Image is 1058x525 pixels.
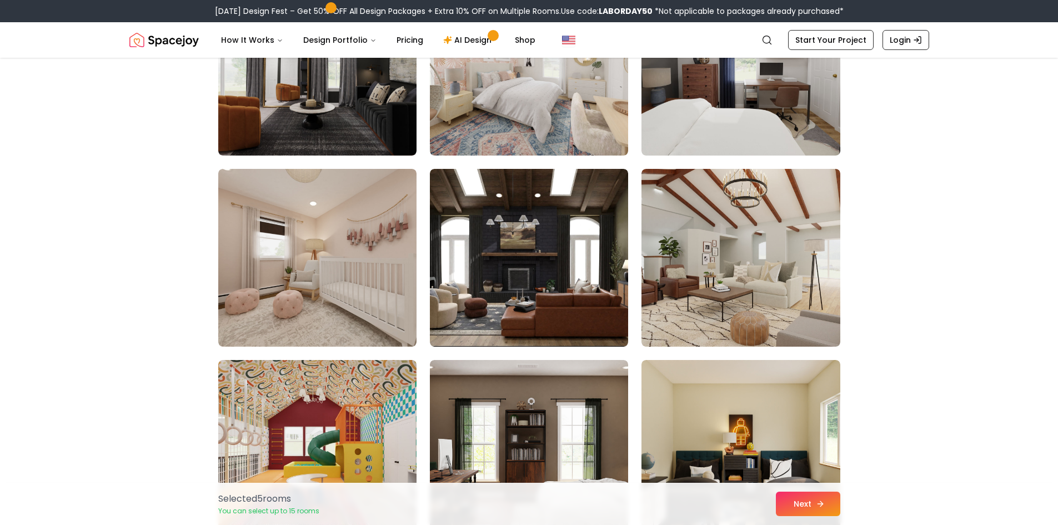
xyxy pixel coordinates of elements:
button: Next [776,492,840,516]
a: Pricing [388,29,432,51]
a: Spacejoy [129,29,199,51]
p: You can select up to 15 rooms [218,507,319,516]
a: Login [882,30,929,50]
button: How It Works [212,29,292,51]
img: Room room-12 [641,169,840,347]
a: Start Your Project [788,30,874,50]
div: [DATE] Design Fest – Get 50% OFF All Design Packages + Extra 10% OFF on Multiple Rooms. [215,6,844,17]
a: AI Design [434,29,504,51]
img: Spacejoy Logo [129,29,199,51]
nav: Main [212,29,544,51]
nav: Global [129,22,929,58]
span: Use code: [561,6,653,17]
a: Shop [506,29,544,51]
img: Room room-10 [218,169,417,347]
span: *Not applicable to packages already purchased* [653,6,844,17]
img: Room room-11 [430,169,628,347]
p: Selected 5 room s [218,492,319,506]
button: Design Portfolio [294,29,385,51]
img: United States [562,33,575,47]
b: LABORDAY50 [599,6,653,17]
